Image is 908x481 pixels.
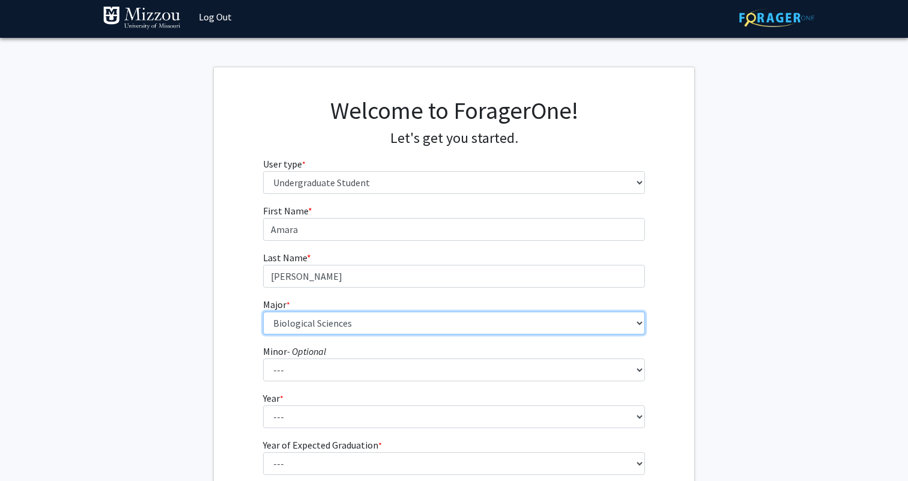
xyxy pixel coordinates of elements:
[103,6,181,30] img: University of Missouri Logo
[9,427,51,472] iframe: Chat
[263,438,382,452] label: Year of Expected Graduation
[263,205,308,217] span: First Name
[263,130,646,147] h4: Let's get you started.
[263,96,646,125] h1: Welcome to ForagerOne!
[263,297,290,312] label: Major
[739,8,814,27] img: ForagerOne Logo
[287,345,326,357] i: - Optional
[263,252,307,264] span: Last Name
[263,391,283,405] label: Year
[263,157,306,171] label: User type
[263,344,326,358] label: Minor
